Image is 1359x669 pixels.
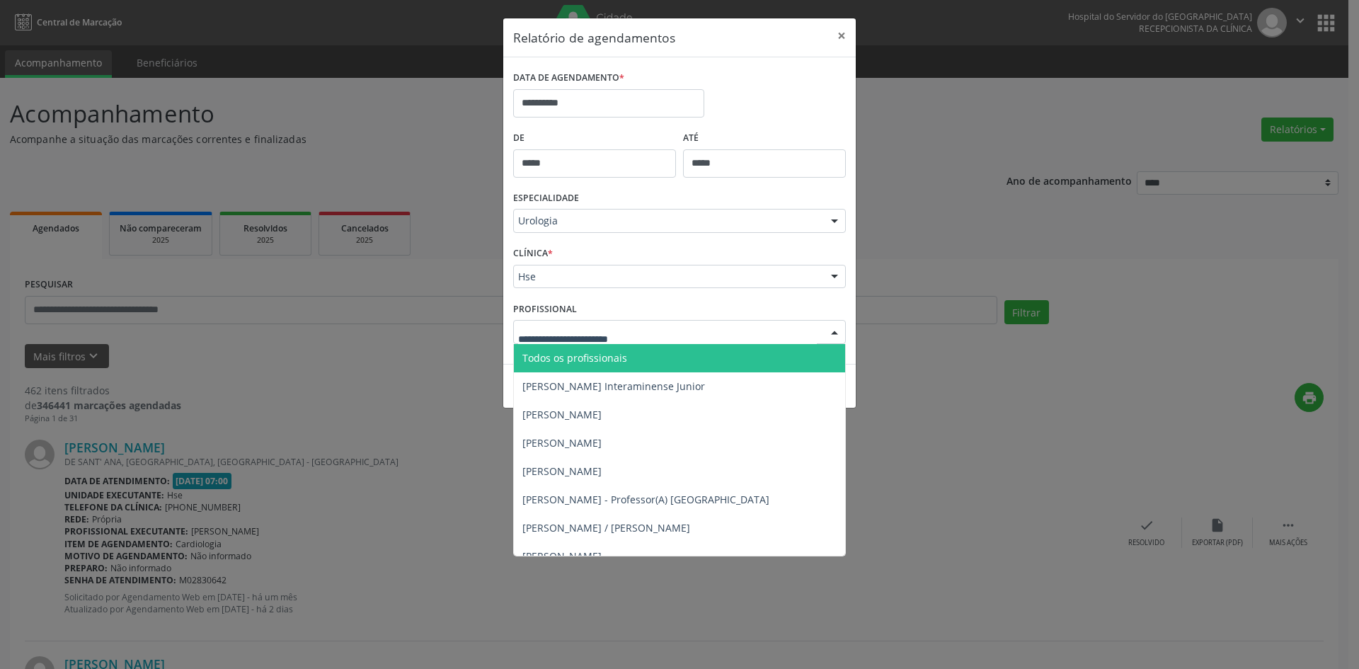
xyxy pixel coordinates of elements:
[513,243,553,265] label: CLÍNICA
[683,127,846,149] label: ATÉ
[522,464,602,478] span: [PERSON_NAME]
[518,214,817,228] span: Urologia
[513,298,577,320] label: PROFISSIONAL
[513,188,579,210] label: ESPECIALIDADE
[513,28,675,47] h5: Relatório de agendamentos
[513,127,676,149] label: De
[522,379,705,393] span: [PERSON_NAME] Interaminense Junior
[518,270,817,284] span: Hse
[522,436,602,450] span: [PERSON_NAME]
[522,408,602,421] span: [PERSON_NAME]
[513,67,624,89] label: DATA DE AGENDAMENTO
[522,493,769,506] span: [PERSON_NAME] - Professor(A) [GEOGRAPHIC_DATA]
[827,18,856,53] button: Close
[522,351,627,365] span: Todos os profissionais
[522,549,602,563] span: [PERSON_NAME]
[522,521,690,534] span: [PERSON_NAME] / [PERSON_NAME]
